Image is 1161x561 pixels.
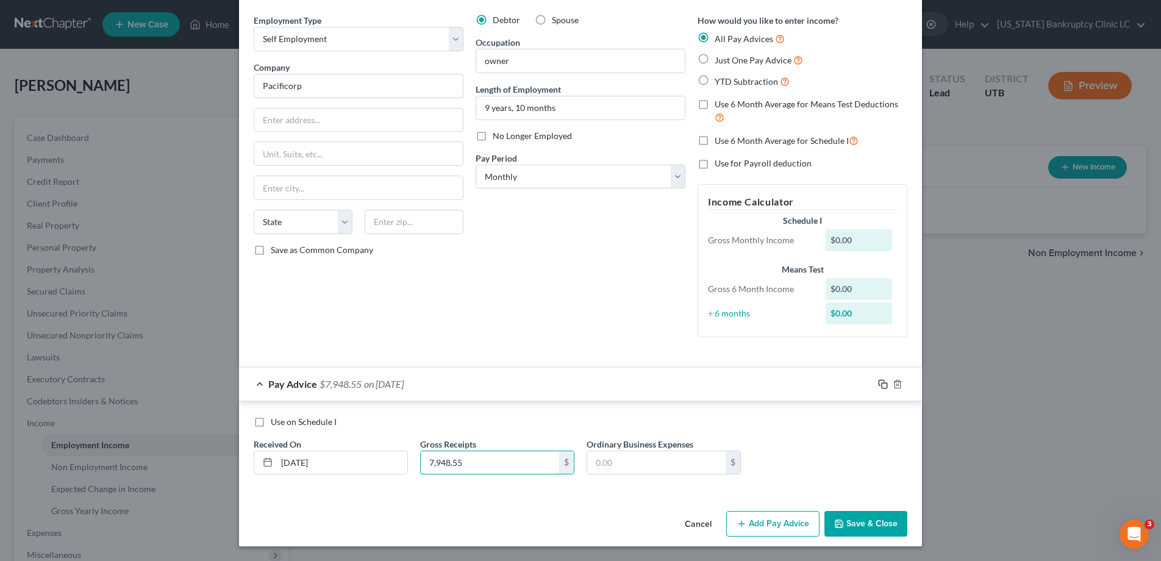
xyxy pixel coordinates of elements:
[476,83,561,96] label: Length of Employment
[254,62,290,73] span: Company
[826,229,893,251] div: $0.00
[254,15,321,26] span: Employment Type
[552,15,579,25] span: Spouse
[715,55,791,65] span: Just One Pay Advice
[708,215,897,227] div: Schedule I
[715,135,849,146] span: Use 6 Month Average for Schedule I
[826,302,893,324] div: $0.00
[715,34,773,44] span: All Pay Advices
[254,142,463,165] input: Unit, Suite, etc...
[559,451,574,474] div: $
[420,438,476,451] label: Gross Receipts
[1120,520,1149,549] iframe: Intercom live chat
[493,130,572,141] span: No Longer Employed
[1145,520,1154,529] span: 3
[271,416,337,427] span: Use on Schedule I
[271,245,373,255] span: Save as Common Company
[702,283,820,295] div: Gross 6 Month Income
[268,378,317,390] span: Pay Advice
[708,195,897,210] h5: Income Calculator
[254,109,463,132] input: Enter address...
[702,307,820,320] div: ÷ 6 months
[702,234,820,246] div: Gross Monthly Income
[826,278,893,300] div: $0.00
[587,438,693,451] label: Ordinary Business Expenses
[587,451,726,474] input: 0.00
[254,74,463,98] input: Search company by name...
[277,451,407,474] input: MM/DD/YYYY
[476,96,685,120] input: ex: 2 years
[726,511,820,537] button: Add Pay Advice
[254,176,463,199] input: Enter city...
[824,511,907,537] button: Save & Close
[421,451,559,474] input: 0.00
[726,451,740,474] div: $
[320,378,362,390] span: $7,948.55
[715,158,812,168] span: Use for Payroll deduction
[254,439,301,449] span: Received On
[715,99,898,109] span: Use 6 Month Average for Means Test Deductions
[476,49,685,73] input: --
[476,153,517,163] span: Pay Period
[698,14,838,27] label: How would you like to enter income?
[675,512,721,537] button: Cancel
[715,76,778,87] span: YTD Subtraction
[493,15,520,25] span: Debtor
[708,263,897,276] div: Means Test
[364,378,404,390] span: on [DATE]
[476,36,520,49] label: Occupation
[365,210,463,234] input: Enter zip...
